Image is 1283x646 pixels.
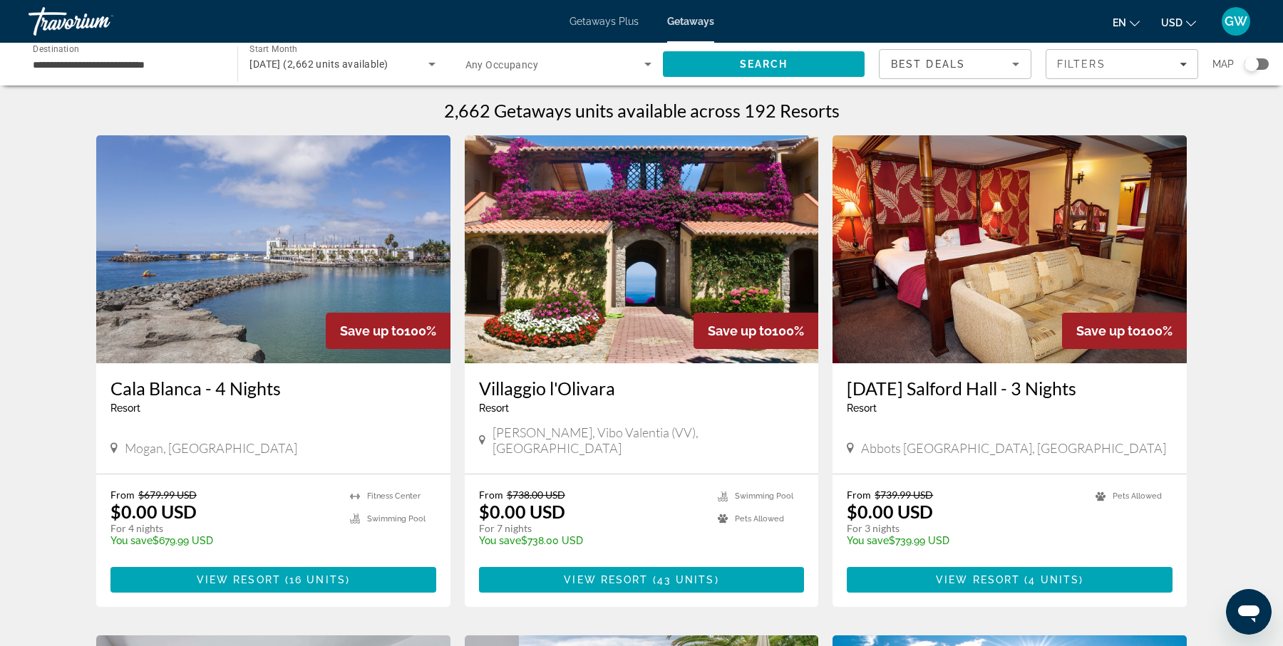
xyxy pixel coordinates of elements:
span: Abbots [GEOGRAPHIC_DATA], [GEOGRAPHIC_DATA] [861,440,1166,456]
span: Swimming Pool [735,491,793,501]
span: You save [847,535,889,546]
span: Pets Allowed [735,514,784,523]
span: Save up to [708,323,772,338]
button: Filters [1046,49,1198,79]
span: Pets Allowed [1113,491,1162,501]
span: Map [1212,54,1234,74]
span: Filters [1057,58,1106,70]
button: Search [663,51,865,77]
span: Save up to [340,323,404,338]
div: 100% [326,313,450,349]
span: Any Occupancy [465,59,539,71]
span: $679.99 USD [138,489,197,501]
p: For 7 nights [479,522,704,535]
a: Travorium [29,3,171,40]
span: 16 units [289,574,346,585]
mat-select: Sort by [891,56,1019,73]
iframe: Button to launch messaging window [1226,589,1272,635]
a: Cala Blanca - 4 Nights [110,377,436,399]
span: [PERSON_NAME], Vibo Valentia (VV), [GEOGRAPHIC_DATA] [493,424,804,456]
p: For 3 nights [847,522,1081,535]
span: Resort [479,402,509,414]
span: ( ) [1020,574,1083,585]
span: From [479,489,503,501]
a: Villaggio l'Olivara [479,377,805,399]
span: View Resort [564,574,648,585]
p: $0.00 USD [847,501,933,522]
span: View Resort [197,574,281,585]
span: Start Month [249,44,297,54]
span: USD [1161,17,1182,28]
span: $738.00 USD [507,489,565,501]
img: Karma Salford Hall - 3 Nights [833,135,1187,363]
button: View Resort(4 units) [847,567,1173,593]
p: $679.99 USD [110,535,336,546]
p: $739.99 USD [847,535,1081,546]
span: From [847,489,871,501]
span: Best Deals [891,58,965,70]
span: ( ) [648,574,718,585]
img: Villaggio l'Olivara [465,135,819,363]
button: View Resort(43 units) [479,567,805,593]
span: Save up to [1076,323,1140,338]
button: Change currency [1161,12,1196,33]
span: 43 units [657,574,715,585]
div: 100% [694,313,818,349]
span: en [1113,17,1126,28]
h1: 2,662 Getaways units available across 192 Resorts [444,100,840,121]
span: Swimming Pool [367,514,426,523]
p: $0.00 USD [110,501,197,522]
span: GW [1225,14,1247,28]
a: [DATE] Salford Hall - 3 Nights [847,377,1173,399]
span: Fitness Center [367,491,421,501]
a: Getaways [667,16,714,27]
p: For 4 nights [110,522,336,535]
span: From [110,489,135,501]
span: Destination [33,43,79,53]
a: Getaways Plus [570,16,639,27]
span: You save [110,535,153,546]
span: $739.99 USD [875,489,933,501]
span: ( ) [281,574,350,585]
span: View Resort [936,574,1020,585]
span: Search [740,58,788,70]
span: Mogan, [GEOGRAPHIC_DATA] [125,440,297,456]
input: Select destination [33,56,219,73]
button: User Menu [1217,6,1254,36]
div: 100% [1062,313,1187,349]
span: Resort [847,402,877,414]
img: Cala Blanca - 4 Nights [96,135,450,363]
span: Resort [110,402,140,414]
span: 4 units [1029,574,1079,585]
button: Change language [1113,12,1140,33]
span: [DATE] (2,662 units available) [249,58,388,70]
button: View Resort(16 units) [110,567,436,593]
p: $738.00 USD [479,535,704,546]
span: You save [479,535,521,546]
p: $0.00 USD [479,501,565,522]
